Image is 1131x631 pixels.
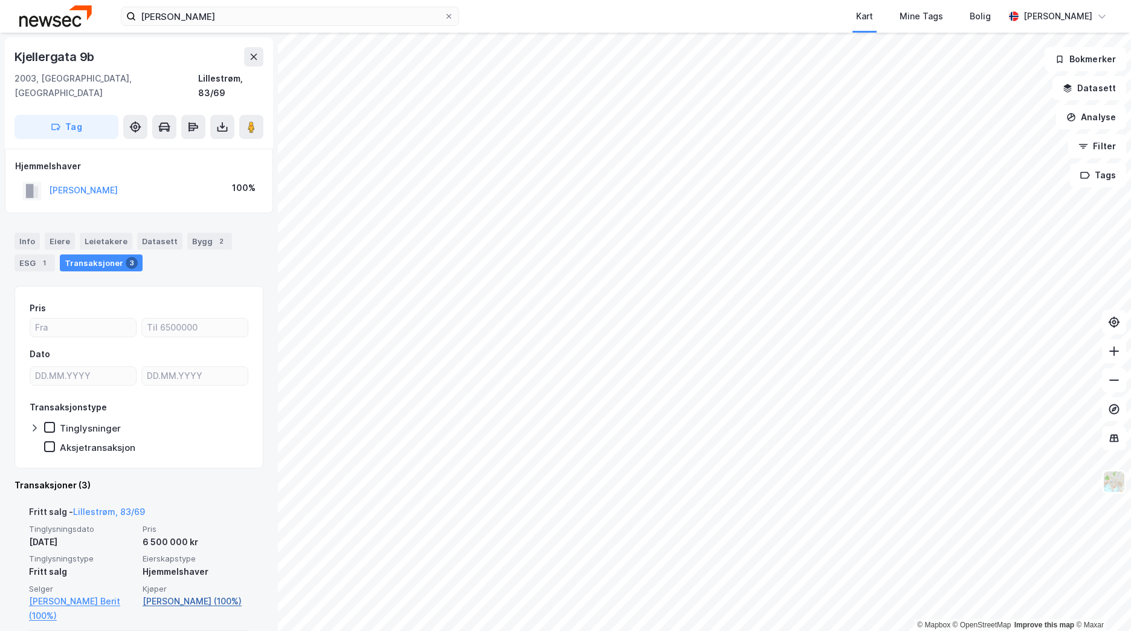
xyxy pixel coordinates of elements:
[30,400,107,415] div: Transaksjonstype
[143,594,249,609] a: [PERSON_NAME] (100%)
[198,71,263,100] div: Lillestrøm, 83/69
[14,71,198,100] div: 2003, [GEOGRAPHIC_DATA], [GEOGRAPHIC_DATA]
[29,565,135,579] div: Fritt salg
[60,442,135,453] div: Aksjetransaksjon
[143,584,249,594] span: Kjøper
[14,233,40,250] div: Info
[60,254,143,271] div: Transaksjoner
[30,301,46,315] div: Pris
[917,621,950,629] a: Mapbox
[45,233,75,250] div: Eiere
[15,159,263,173] div: Hjemmelshaver
[29,535,135,549] div: [DATE]
[73,506,145,517] a: Lillestrøm, 83/69
[187,233,232,250] div: Bygg
[1045,47,1126,71] button: Bokmerker
[1103,470,1126,493] img: Z
[30,347,50,361] div: Dato
[1070,163,1126,187] button: Tags
[29,584,135,594] span: Selger
[60,422,121,434] div: Tinglysninger
[1056,105,1126,129] button: Analyse
[19,5,92,27] img: newsec-logo.f6e21ccffca1b3a03d2d.png
[38,257,50,269] div: 1
[14,47,97,66] div: Kjellergata 9b
[14,115,118,139] button: Tag
[143,554,249,564] span: Eierskapstype
[30,319,136,337] input: Fra
[215,235,227,247] div: 2
[856,9,873,24] div: Kart
[29,594,135,623] a: [PERSON_NAME] Berit (100%)
[126,257,138,269] div: 3
[142,367,248,385] input: DD.MM.YYYY
[142,319,248,337] input: Til 6500000
[232,181,256,195] div: 100%
[1023,9,1092,24] div: [PERSON_NAME]
[136,7,444,25] input: Søk på adresse, matrikkel, gårdeiere, leietakere eller personer
[29,554,135,564] span: Tinglysningstype
[900,9,943,24] div: Mine Tags
[30,367,136,385] input: DD.MM.YYYY
[29,505,145,524] div: Fritt salg -
[1052,76,1126,100] button: Datasett
[143,565,249,579] div: Hjemmelshaver
[137,233,182,250] div: Datasett
[14,478,263,493] div: Transaksjoner (3)
[970,9,991,24] div: Bolig
[143,535,249,549] div: 6 500 000 kr
[1068,134,1126,158] button: Filter
[1071,573,1131,631] div: Kontrollprogram for chat
[953,621,1011,629] a: OpenStreetMap
[1071,573,1131,631] iframe: Chat Widget
[14,254,55,271] div: ESG
[143,524,249,534] span: Pris
[29,524,135,534] span: Tinglysningsdato
[1014,621,1074,629] a: Improve this map
[80,233,132,250] div: Leietakere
